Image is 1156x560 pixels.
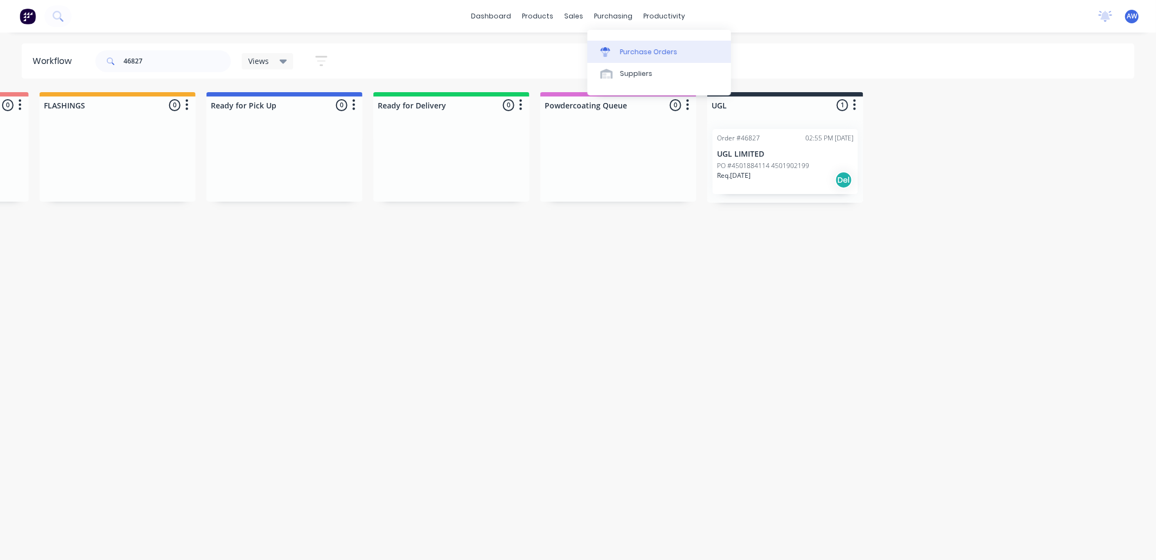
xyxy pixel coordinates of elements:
div: productivity [638,8,690,24]
div: 02:55 PM [DATE] [805,133,854,143]
p: PO #4501884114 4501902199 [717,161,809,171]
input: Search for orders... [124,50,231,72]
a: dashboard [466,8,516,24]
span: AW [1127,11,1137,21]
div: purchasing [589,8,638,24]
div: sales [559,8,589,24]
img: Factory [20,8,36,24]
div: Order #4682702:55 PM [DATE]UGL LIMITEDPO #4501884114 4501902199Req.[DATE]Del [713,129,858,194]
span: Views [248,55,269,67]
p: UGL LIMITED [717,150,854,159]
div: Purchase Orders [620,47,677,57]
div: products [516,8,559,24]
div: Suppliers [620,69,653,79]
div: Del [835,171,853,189]
a: Suppliers [587,63,731,85]
div: Workflow [33,55,77,68]
a: Purchase Orders [587,41,731,62]
div: Order #46827 [717,133,760,143]
p: Req. [DATE] [717,171,751,181]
